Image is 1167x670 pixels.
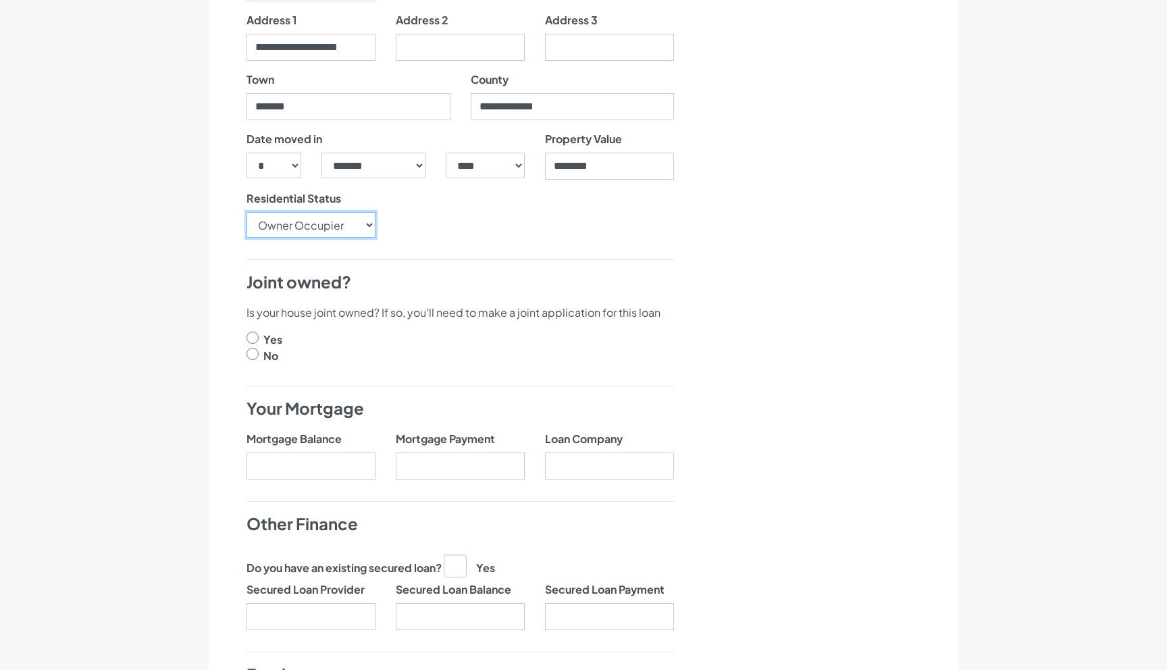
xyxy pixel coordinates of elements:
label: Property Value [545,131,622,147]
label: Yes [263,332,282,348]
h4: Your Mortgage [247,397,674,420]
label: Date moved in [247,131,322,147]
label: Secured Loan Provider [247,582,365,598]
h4: Joint owned? [247,271,674,294]
label: Secured Loan Balance [396,582,511,598]
label: Secured Loan Payment [545,582,665,598]
label: Do you have an existing secured loan? [247,560,442,576]
label: Loan Company [545,431,623,447]
label: Mortgage Balance [247,431,342,447]
label: Mortgage Payment [396,431,495,447]
label: Residential Status [247,190,341,207]
h4: Other Finance [247,513,674,536]
label: Address 2 [396,12,448,28]
label: Address 3 [545,12,598,28]
label: No [263,348,278,364]
label: Yes [444,555,495,576]
label: County [471,72,509,88]
label: Address 1 [247,12,296,28]
p: Is your house joint owned? If so, you'll need to make a joint application for this loan [247,305,674,321]
label: Town [247,72,274,88]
